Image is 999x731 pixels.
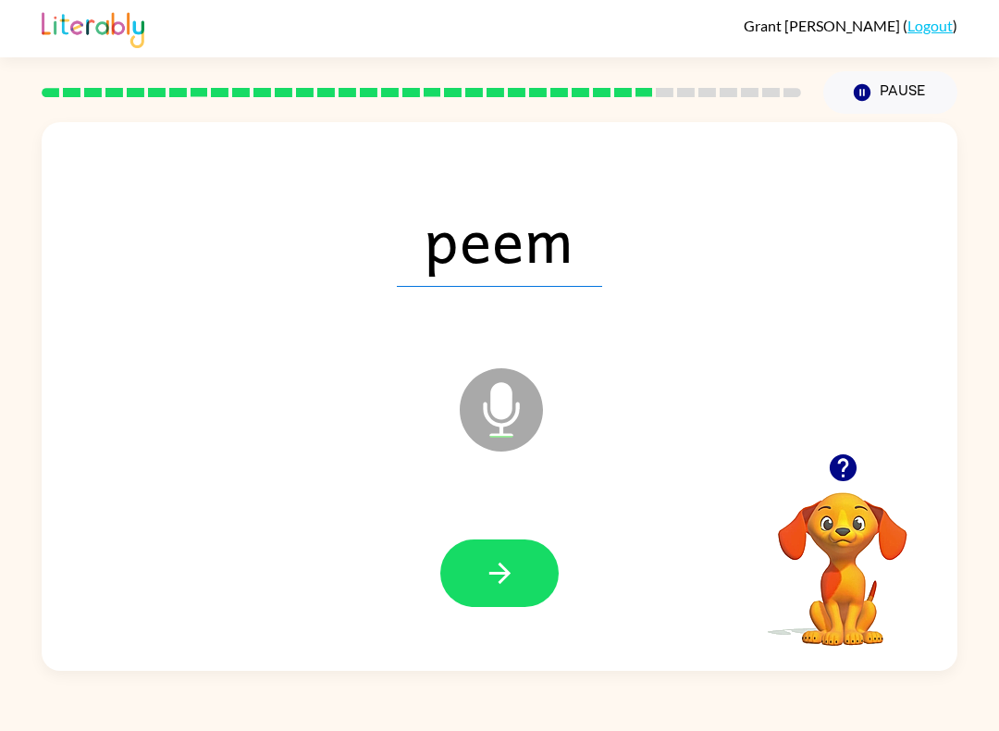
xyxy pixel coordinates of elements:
[823,71,957,114] button: Pause
[907,17,953,34] a: Logout
[750,464,935,649] video: Your browser must support playing .mp4 files to use Literably. Please try using another browser.
[744,17,957,34] div: ( )
[397,191,602,287] span: peem
[744,17,903,34] span: Grant [PERSON_NAME]
[42,7,144,48] img: Literably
